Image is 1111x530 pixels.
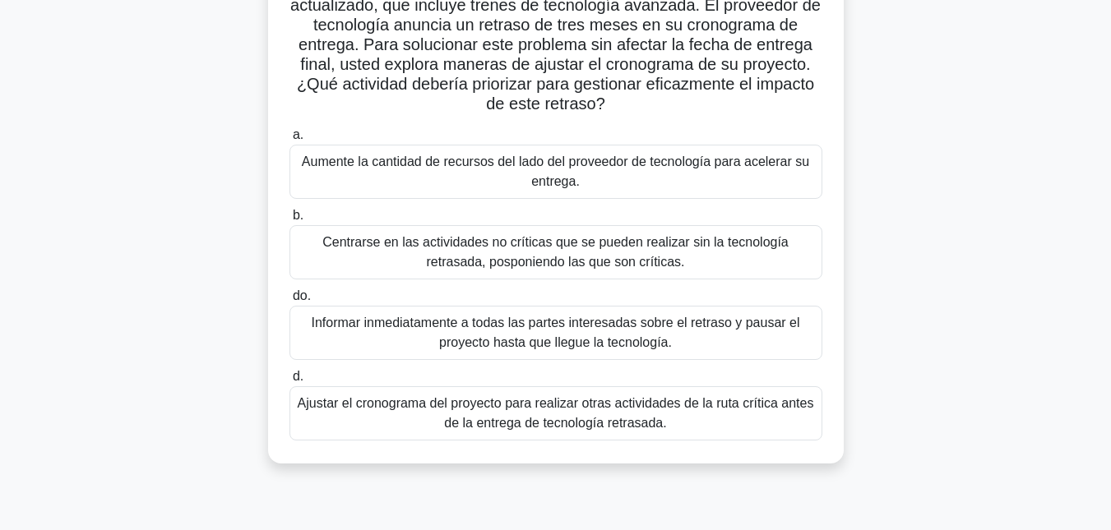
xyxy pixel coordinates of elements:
font: do. [293,288,311,302]
font: Aumente la cantidad de recursos del lado del proveedor de tecnología para acelerar su entrega. [302,154,809,188]
font: d. [293,369,303,383]
font: Informar inmediatamente a todas las partes interesadas sobre el retraso y pausar el proyecto hast... [311,316,799,349]
font: b. [293,208,303,222]
font: Centrarse en las actividades no críticas que se pueden realizar sin la tecnología retrasada, posp... [322,235,789,269]
font: Ajustar el cronograma del proyecto para realizar otras actividades de la ruta crítica antes de la... [298,396,814,430]
font: a. [293,127,303,141]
